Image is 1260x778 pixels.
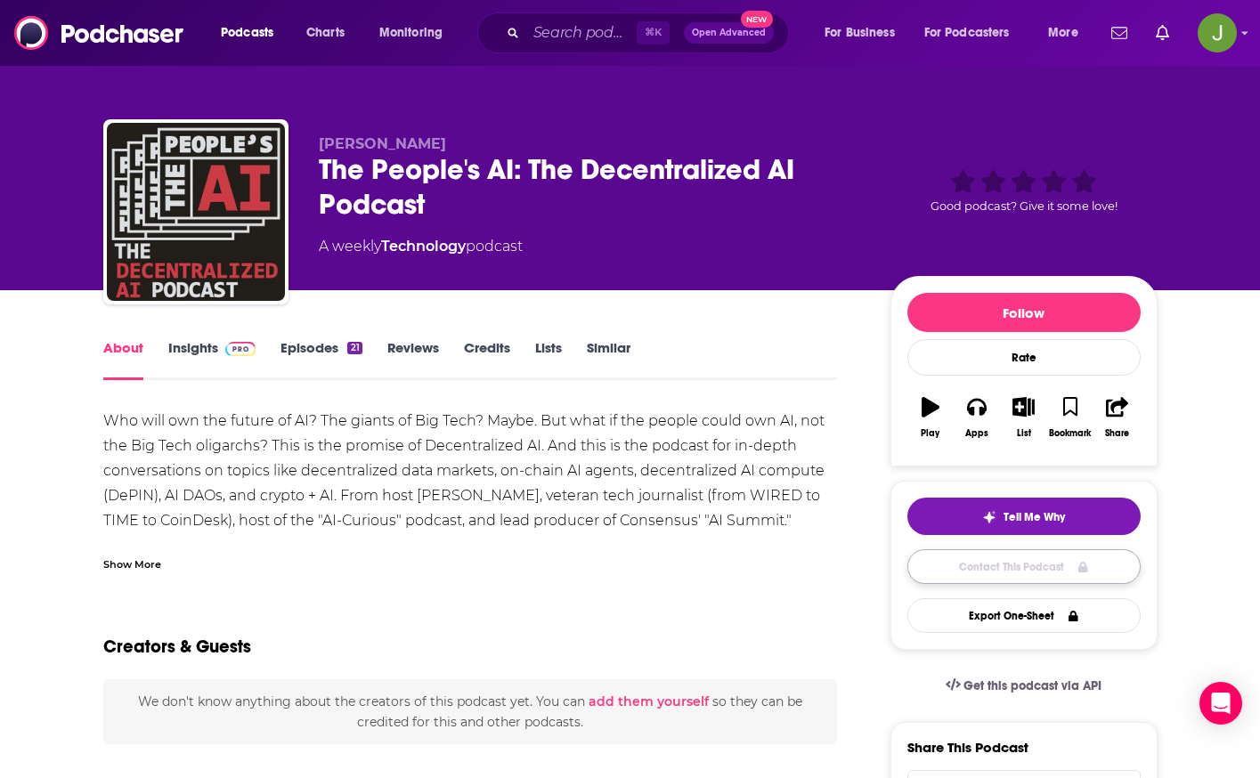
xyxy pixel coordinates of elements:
div: Play [921,428,939,439]
a: Episodes21 [280,339,362,380]
div: Search podcasts, credits, & more... [494,12,806,53]
button: tell me why sparkleTell Me Why [907,498,1141,535]
div: Share [1105,428,1129,439]
span: Logged in as jon47193 [1198,13,1237,53]
input: Search podcasts, credits, & more... [526,19,637,47]
button: List [1000,385,1046,450]
button: add them yourself [589,694,709,709]
a: InsightsPodchaser Pro [168,339,256,380]
div: A weekly podcast [319,236,523,257]
div: Bookmark [1049,428,1091,439]
button: Export One-Sheet [907,598,1141,633]
img: Podchaser - Follow, Share and Rate Podcasts [14,16,185,50]
button: Open AdvancedNew [684,22,774,44]
div: Apps [965,428,988,439]
span: New [741,11,773,28]
h3: Share This Podcast [907,739,1028,756]
button: Apps [954,385,1000,450]
a: Technology [381,238,466,255]
a: Reviews [387,339,439,380]
button: open menu [367,19,466,47]
div: Rate [907,339,1141,376]
span: Monitoring [379,20,443,45]
span: [PERSON_NAME] [319,135,446,152]
div: List [1017,428,1031,439]
button: Follow [907,293,1141,332]
span: ⌘ K [637,21,670,45]
button: Share [1093,385,1140,450]
span: Open Advanced [692,28,766,37]
img: tell me why sparkle [982,510,996,524]
div: Good podcast? Give it some love! [890,135,1158,246]
a: Get this podcast via API [931,664,1117,708]
span: Tell Me Why [1004,510,1065,524]
div: 21 [347,342,362,354]
span: More [1048,20,1078,45]
span: Charts [306,20,345,45]
span: For Podcasters [924,20,1010,45]
span: For Business [825,20,895,45]
button: open menu [208,19,297,47]
button: Play [907,385,954,450]
span: Get this podcast via API [963,678,1101,693]
img: Podchaser Pro [225,342,256,356]
div: Who will own the future of AI? The giants of Big Tech? Maybe. But what if the people could own AI... [103,409,838,558]
div: Open Intercom Messenger [1199,682,1242,725]
button: open menu [913,19,1036,47]
a: Show notifications dropdown [1104,18,1134,48]
h2: Creators & Guests [103,636,251,658]
a: Credits [464,339,510,380]
a: About [103,339,143,380]
a: Charts [295,19,355,47]
a: Show notifications dropdown [1149,18,1176,48]
a: Similar [587,339,630,380]
a: Lists [535,339,562,380]
img: The People's AI: The Decentralized AI Podcast [107,123,285,301]
span: Podcasts [221,20,273,45]
button: open menu [1036,19,1101,47]
button: open menu [812,19,917,47]
img: User Profile [1198,13,1237,53]
span: Good podcast? Give it some love! [931,199,1118,213]
a: Contact This Podcast [907,549,1141,584]
button: Bookmark [1047,385,1093,450]
span: We don't know anything about the creators of this podcast yet . You can so they can be credited f... [138,693,802,729]
button: Show profile menu [1198,13,1237,53]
